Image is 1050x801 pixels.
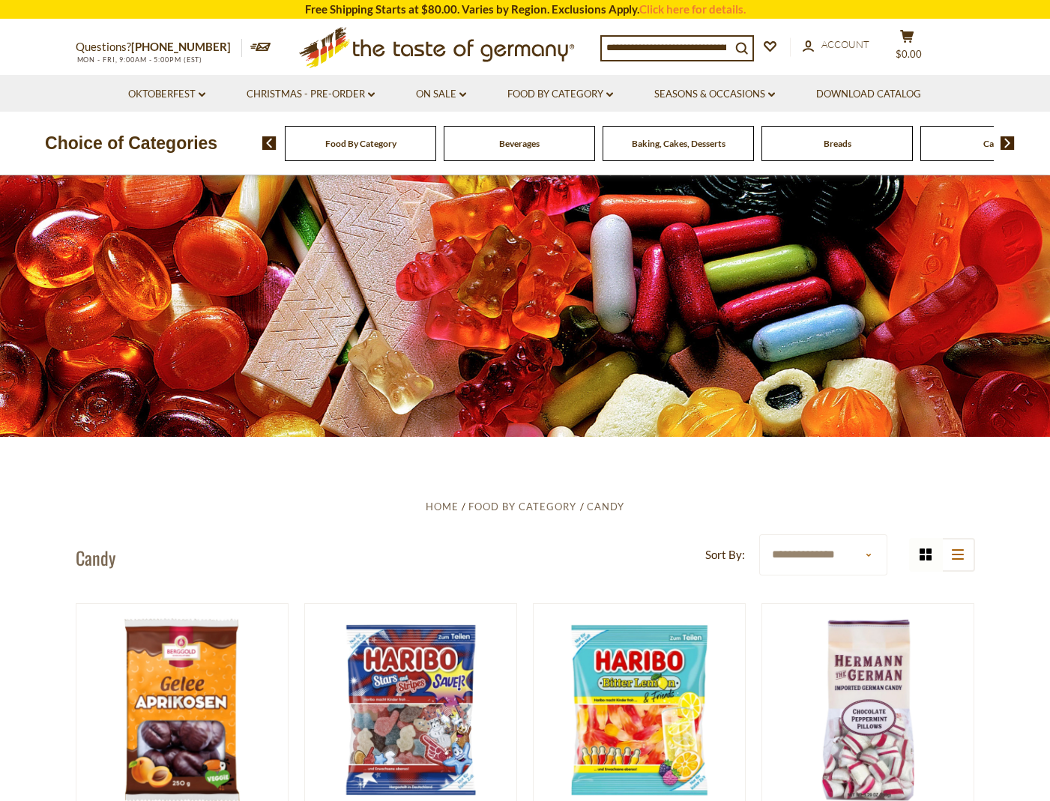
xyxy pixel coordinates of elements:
[639,2,746,16] a: Click here for details.
[885,29,930,67] button: $0.00
[468,501,576,513] a: Food By Category
[824,138,851,149] a: Breads
[705,545,745,564] label: Sort By:
[76,546,115,569] h1: Candy
[131,40,231,53] a: [PHONE_NUMBER]
[76,37,242,57] p: Questions?
[247,86,375,103] a: Christmas - PRE-ORDER
[262,136,277,150] img: previous arrow
[128,86,205,103] a: Oktoberfest
[803,37,869,53] a: Account
[654,86,775,103] a: Seasons & Occasions
[821,38,869,50] span: Account
[896,48,922,60] span: $0.00
[76,55,203,64] span: MON - FRI, 9:00AM - 5:00PM (EST)
[983,138,1009,149] a: Candy
[507,86,613,103] a: Food By Category
[499,138,540,149] a: Beverages
[325,138,396,149] a: Food By Category
[426,501,459,513] a: Home
[1001,136,1015,150] img: next arrow
[416,86,466,103] a: On Sale
[587,501,624,513] a: Candy
[632,138,725,149] a: Baking, Cakes, Desserts
[816,86,921,103] a: Download Catalog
